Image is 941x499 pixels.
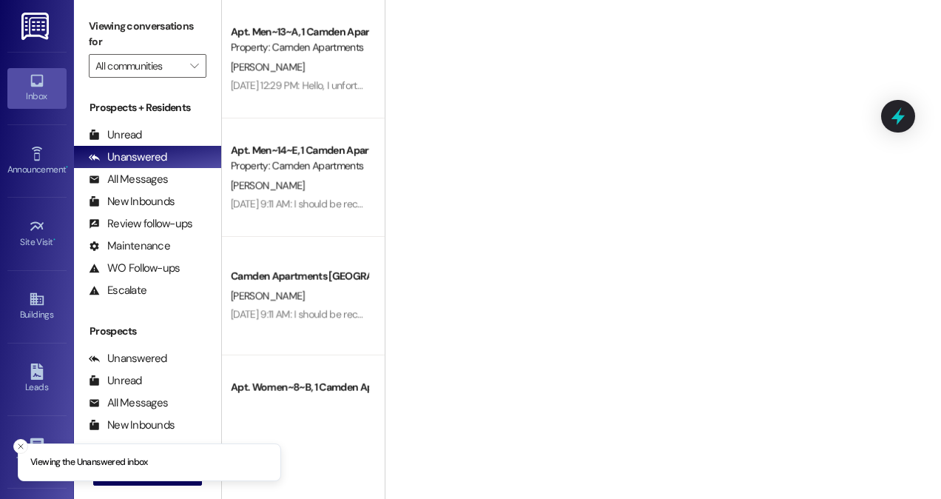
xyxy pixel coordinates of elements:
div: New Inbounds [89,194,175,210]
div: Property: Camden Apartments [231,40,368,56]
i:  [190,60,198,72]
div: Review follow-ups [89,216,192,232]
div: Apt. Men~14~E, 1 Camden Apartments - Men [231,143,368,158]
span: [PERSON_NAME] [231,60,305,73]
div: Prospects + Residents [74,100,221,115]
label: Viewing conversations for [89,15,206,54]
div: Unanswered [89,150,167,165]
div: Unread [89,373,142,389]
span: • [53,235,55,245]
span: • [66,162,68,173]
span: [PERSON_NAME] [231,178,305,192]
div: Camden Apartments [GEOGRAPHIC_DATA] [231,269,368,284]
span: [PERSON_NAME] [231,289,305,302]
button: Close toast [13,439,28,454]
input: All communities [95,54,183,78]
div: Escalate [89,283,146,298]
div: Property: Camden Apartments [231,158,368,174]
a: Site Visit • [7,214,67,254]
div: Unanswered [89,351,167,366]
a: Leads [7,359,67,399]
div: Unread [89,127,142,143]
div: WO Follow-ups [89,261,180,276]
div: Apt. Women~8~B, 1 Camden Apartments - Women [231,380,368,395]
a: Inbox [7,68,67,108]
a: Buildings [7,287,67,326]
div: All Messages [89,172,168,187]
p: Viewing the Unanswered inbox [30,456,148,469]
a: Templates • [7,432,67,472]
div: Apt. Men~13~A, 1 Camden Apartments - Men [231,24,368,40]
div: Maintenance [89,238,170,254]
div: Prospects [74,324,221,339]
img: ResiDesk Logo [21,13,52,40]
div: New Inbounds [89,418,175,433]
div: [DATE] 9:11 AM: I should be receiving the check in the mail [DATE]. [231,307,504,321]
div: [DATE] 9:11 AM: I should be receiving the check in the mail [DATE]. [231,197,504,210]
div: All Messages [89,395,168,411]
